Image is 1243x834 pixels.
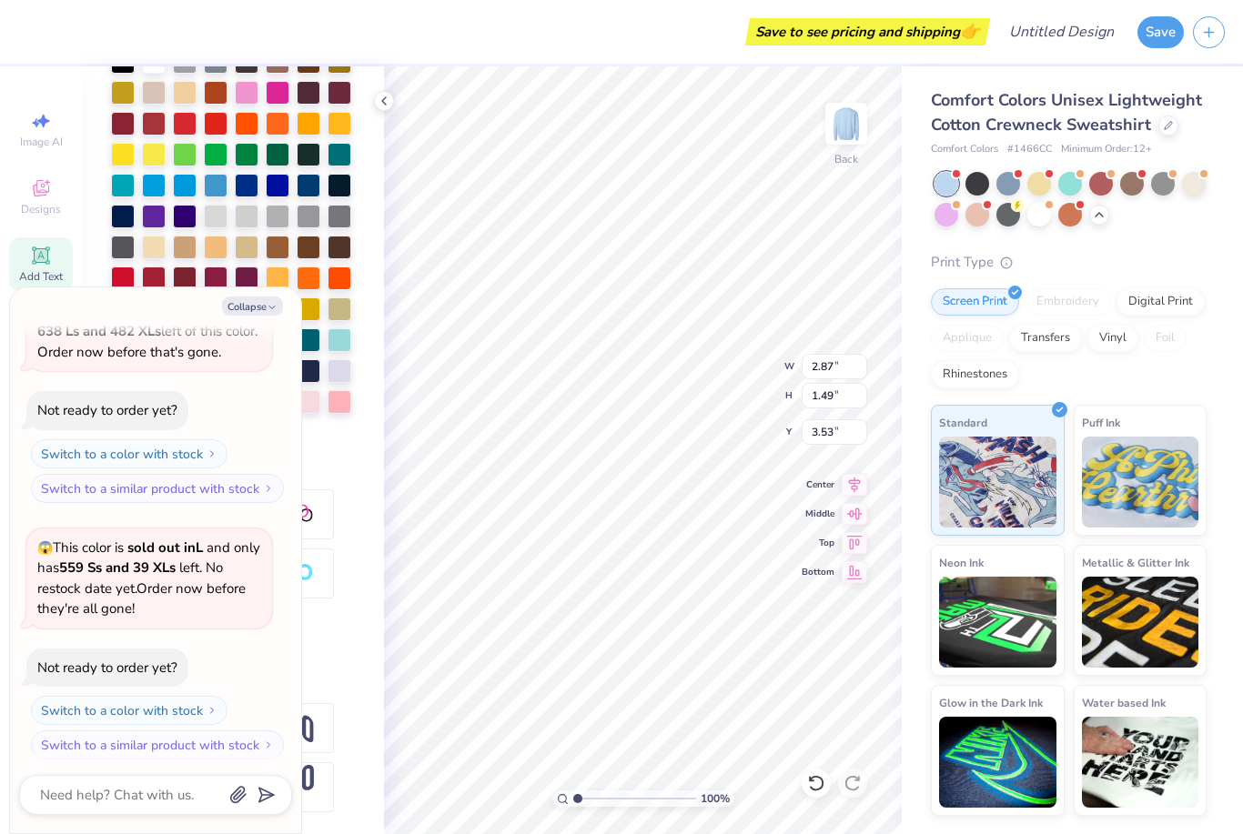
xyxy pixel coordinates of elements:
[263,483,274,494] img: Switch to a similar product with stock
[939,717,1056,808] img: Glow in the Dark Ink
[59,558,176,577] strong: 559 Ss and 39 XLs
[20,135,63,149] span: Image AI
[939,577,1056,668] img: Neon Ink
[1087,325,1138,352] div: Vinyl
[31,730,284,759] button: Switch to a similar product with stock
[939,693,1043,712] span: Glow in the Dark Ink
[31,474,284,503] button: Switch to a similar product with stock
[222,296,283,316] button: Collapse
[931,89,1202,136] span: Comfort Colors Unisex Lightweight Cotton Crewneck Sweatshirt
[207,448,217,459] img: Switch to a color with stock
[1082,693,1166,712] span: Water based Ink
[37,539,53,557] span: 😱
[1009,325,1082,352] div: Transfers
[1082,553,1189,572] span: Metallic & Glitter Ink
[931,325,1004,352] div: Applique
[834,151,858,167] div: Back
[750,18,985,45] div: Save to see pricing and shipping
[263,739,274,750] img: Switch to a similar product with stock
[37,658,177,677] div: Not ready to order yet?
[931,142,998,157] span: Comfort Colors
[960,20,980,42] span: 👉
[1144,325,1187,352] div: Foil
[37,401,177,419] div: Not ready to order yet?
[1137,16,1184,48] button: Save
[802,478,834,491] span: Center
[1007,142,1052,157] span: # 1466CC
[1082,437,1199,528] img: Puff Ink
[939,553,984,572] span: Neon Ink
[931,361,1019,388] div: Rhinestones
[939,413,987,432] span: Standard
[1025,288,1111,316] div: Embroidery
[21,202,61,216] span: Designs
[995,14,1128,50] input: Untitled Design
[931,252,1207,273] div: Print Type
[1061,142,1152,157] span: Minimum Order: 12 +
[828,106,864,142] img: Back
[701,790,730,807] span: 100 %
[1117,288,1205,316] div: Digital Print
[37,302,258,361] span: There are only left of this color. Order now before that's gone.
[802,507,834,520] span: Middle
[31,696,227,725] button: Switch to a color with stock
[939,437,1056,528] img: Standard
[1082,717,1199,808] img: Water based Ink
[31,439,227,468] button: Switch to a color with stock
[19,269,63,284] span: Add Text
[802,566,834,578] span: Bottom
[37,538,260,618] span: This color is and only has left . No restock date yet. Order now before they're all gone!
[207,705,217,716] img: Switch to a color with stock
[802,537,834,549] span: Top
[931,288,1019,316] div: Screen Print
[1082,577,1199,668] img: Metallic & Glitter Ink
[1082,413,1120,432] span: Puff Ink
[127,538,203,557] strong: sold out in L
